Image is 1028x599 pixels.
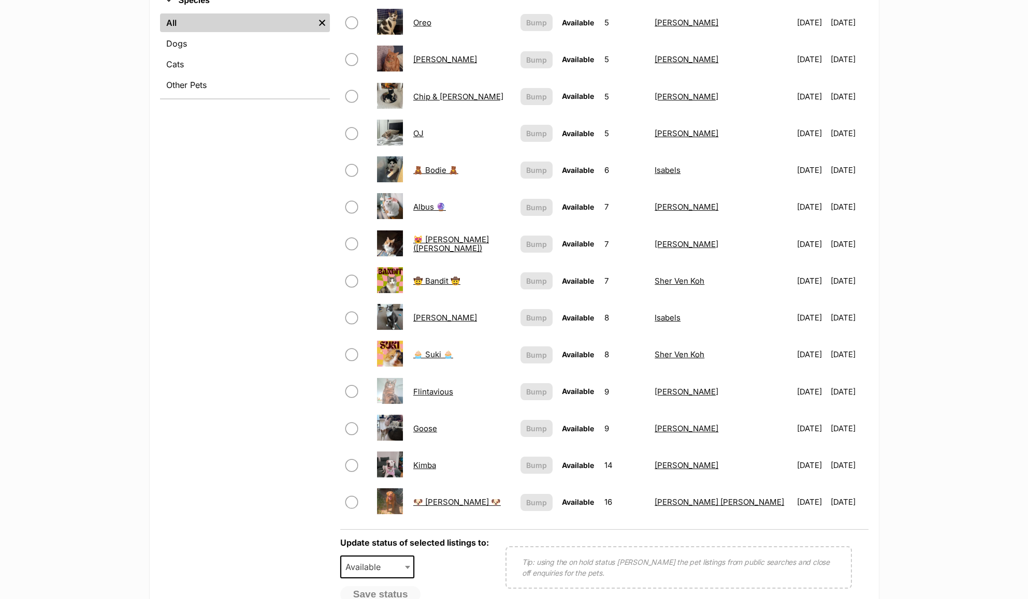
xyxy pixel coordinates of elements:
[655,128,718,138] a: [PERSON_NAME]
[793,263,830,299] td: [DATE]
[793,300,830,335] td: [DATE]
[600,189,649,225] td: 7
[562,387,594,396] span: Available
[793,226,830,262] td: [DATE]
[526,423,547,434] span: Bump
[600,5,649,40] td: 5
[793,5,830,40] td: [DATE]
[413,497,501,507] a: 🐶 [PERSON_NAME] 🐶
[413,460,436,470] a: Kimba
[526,349,547,360] span: Bump
[526,312,547,323] span: Bump
[160,13,314,32] a: All
[413,387,453,397] a: Flintavious
[831,484,867,520] td: [DATE]
[793,189,830,225] td: [DATE]
[793,41,830,77] td: [DATE]
[314,13,330,32] a: Remove filter
[600,226,649,262] td: 7
[520,346,553,363] button: Bump
[600,263,649,299] td: 7
[562,55,594,64] span: Available
[793,411,830,446] td: [DATE]
[600,411,649,446] td: 9
[526,497,547,508] span: Bump
[831,226,867,262] td: [DATE]
[377,156,403,182] img: 🧸 Bodie 🧸
[600,374,649,410] td: 9
[562,424,594,433] span: Available
[413,165,458,175] a: 🧸 Bodie 🧸
[520,88,553,105] button: Bump
[600,115,649,151] td: 5
[526,165,547,176] span: Bump
[793,79,830,114] td: [DATE]
[562,313,594,322] span: Available
[413,235,489,253] a: 😻 [PERSON_NAME] ([PERSON_NAME])
[831,411,867,446] td: [DATE]
[522,557,835,578] p: Tip: using the on hold status [PERSON_NAME] the pet listings from public searches and close off e...
[520,383,553,400] button: Bump
[413,18,431,27] a: Oreo
[413,92,503,101] a: Chip & [PERSON_NAME]
[655,276,704,286] a: Sher Ven Koh
[655,423,718,433] a: [PERSON_NAME]
[793,152,830,188] td: [DATE]
[793,115,830,151] td: [DATE]
[655,18,718,27] a: [PERSON_NAME]
[562,92,594,100] span: Available
[413,54,477,64] a: [PERSON_NAME]
[562,239,594,248] span: Available
[413,349,453,359] a: 🧁 Suki 🧁
[377,488,403,514] img: 🐶 Jeff 🐶
[600,484,649,520] td: 16
[600,41,649,77] td: 5
[160,55,330,74] a: Cats
[831,41,867,77] td: [DATE]
[520,14,553,31] button: Bump
[600,300,649,335] td: 8
[340,556,415,578] span: Available
[413,202,446,212] a: Albus 🔮
[600,337,649,372] td: 8
[831,152,867,188] td: [DATE]
[655,387,718,397] a: [PERSON_NAME]
[526,460,547,471] span: Bump
[831,374,867,410] td: [DATE]
[655,460,718,470] a: [PERSON_NAME]
[562,350,594,359] span: Available
[655,202,718,212] a: [PERSON_NAME]
[562,276,594,285] span: Available
[520,236,553,253] button: Bump
[831,300,867,335] td: [DATE]
[160,11,330,98] div: Species
[526,54,547,65] span: Bump
[600,79,649,114] td: 5
[526,128,547,139] span: Bump
[831,447,867,483] td: [DATE]
[520,125,553,142] button: Bump
[831,263,867,299] td: [DATE]
[562,129,594,138] span: Available
[341,560,391,574] span: Available
[413,128,424,138] a: OJ
[520,272,553,289] button: Bump
[526,239,547,250] span: Bump
[562,18,594,27] span: Available
[562,166,594,174] span: Available
[655,497,784,507] a: [PERSON_NAME] [PERSON_NAME]
[793,447,830,483] td: [DATE]
[831,79,867,114] td: [DATE]
[160,76,330,94] a: Other Pets
[520,420,553,437] button: Bump
[413,423,437,433] a: Goose
[831,5,867,40] td: [DATE]
[793,374,830,410] td: [DATE]
[526,91,547,102] span: Bump
[520,162,553,179] button: Bump
[562,202,594,211] span: Available
[793,337,830,372] td: [DATE]
[600,152,649,188] td: 6
[655,239,718,249] a: [PERSON_NAME]
[160,34,330,53] a: Dogs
